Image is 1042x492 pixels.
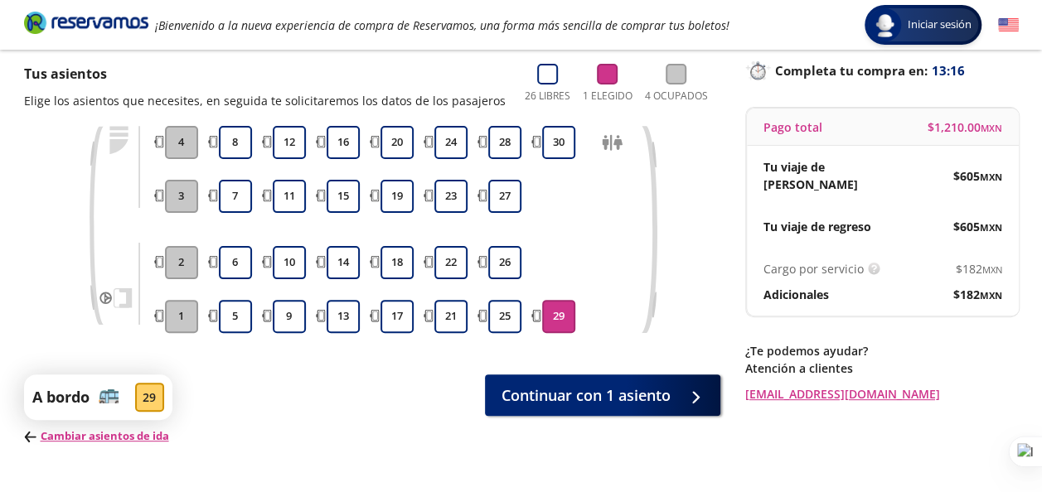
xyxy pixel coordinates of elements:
[583,89,632,104] p: 1 Elegido
[165,180,198,213] button: 3
[165,246,198,279] button: 2
[953,167,1002,185] span: $ 605
[998,15,1019,36] button: English
[24,64,506,84] p: Tus asientos
[273,126,306,159] button: 12
[434,246,468,279] button: 22
[165,300,198,333] button: 1
[745,59,1019,82] p: Completa tu compra en :
[763,260,864,277] p: Cargo por servicio
[745,342,1019,359] p: ¿Te podemos ayudar?
[273,300,306,333] button: 9
[488,246,521,279] button: 26
[488,126,521,159] button: 28
[763,286,829,303] p: Adicionales
[745,359,1019,377] p: Atención a clientes
[980,289,1002,301] small: MXN
[956,260,1002,277] span: $ 182
[380,180,414,213] button: 19
[380,300,414,333] button: 17
[982,263,1002,276] small: MXN
[273,180,306,213] button: 11
[165,126,198,159] button: 4
[488,180,521,213] button: 27
[901,17,978,33] span: Iniciar sesión
[645,89,708,104] p: 4 Ocupados
[273,246,306,279] button: 10
[24,10,148,35] i: Brand Logo
[542,126,575,159] button: 30
[488,300,521,333] button: 25
[24,10,148,40] a: Brand Logo
[981,122,1002,134] small: MXN
[219,300,252,333] button: 5
[763,218,871,235] p: Tu viaje de regreso
[327,246,360,279] button: 14
[380,246,414,279] button: 18
[763,158,883,193] p: Tu viaje de [PERSON_NAME]
[745,385,1019,403] a: [EMAIL_ADDRESS][DOMAIN_NAME]
[525,89,570,104] p: 26 Libres
[24,92,506,109] p: Elige los asientos que necesites, en seguida te solicitaremos los datos de los pasajeros
[380,126,414,159] button: 20
[953,286,1002,303] span: $ 182
[434,126,468,159] button: 24
[327,126,360,159] button: 16
[219,180,252,213] button: 7
[32,386,90,408] p: A bordo
[980,221,1002,234] small: MXN
[953,218,1002,235] span: $ 605
[485,374,720,416] button: Continuar con 1 asiento
[542,300,575,333] button: 29
[434,180,468,213] button: 23
[219,246,252,279] button: 6
[980,171,1002,183] small: MXN
[327,180,360,213] button: 15
[502,384,671,407] span: Continuar con 1 asiento
[219,126,252,159] button: 8
[155,17,729,33] em: ¡Bienvenido a la nueva experiencia de compra de Reservamos, una forma más sencilla de comprar tus...
[434,300,468,333] button: 21
[932,61,965,80] span: 13:16
[763,118,822,136] p: Pago total
[327,300,360,333] button: 13
[928,118,1002,136] span: $ 1,210.00
[24,428,172,445] p: Cambiar asientos de ida
[135,383,164,412] div: 29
